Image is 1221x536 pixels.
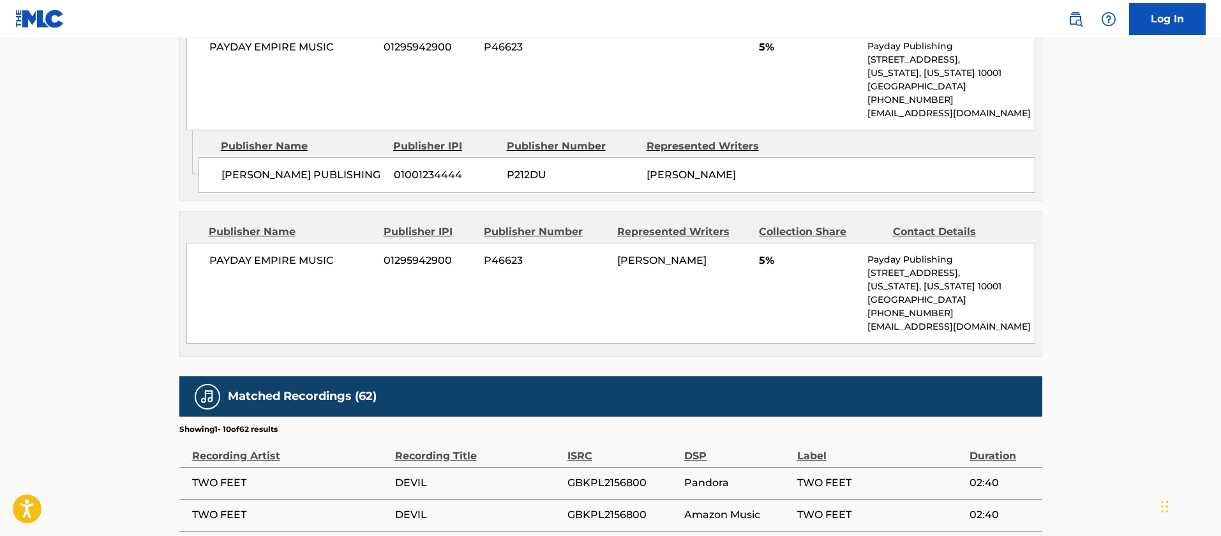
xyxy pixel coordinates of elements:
div: Publisher Name [221,139,384,154]
div: Recording Title [395,435,561,464]
iframe: Chat Widget [1157,475,1221,536]
p: [STREET_ADDRESS], [867,53,1034,66]
span: 02:40 [970,507,1036,523]
p: [EMAIL_ADDRESS][DOMAIN_NAME] [867,107,1034,120]
img: help [1101,11,1116,27]
div: Drag [1161,487,1169,526]
img: search [1068,11,1083,27]
div: DSP [684,435,790,464]
img: MLC Logo [15,10,64,28]
img: Matched Recordings [200,389,215,404]
span: PAYDAY EMPIRE MUSIC [209,253,375,268]
span: [PERSON_NAME] [617,254,707,266]
span: P212DU [507,167,637,183]
p: [US_STATE], [US_STATE] 10001 [867,280,1034,293]
div: ISRC [567,435,678,464]
span: Amazon Music [684,507,790,523]
div: Publisher IPI [393,139,497,154]
div: Help [1096,6,1121,32]
div: Duration [970,435,1036,464]
span: 01295942900 [384,253,474,268]
div: Recording Artist [192,435,389,464]
p: Showing 1 - 10 of 62 results [179,424,278,435]
div: Publisher Number [507,139,637,154]
p: [EMAIL_ADDRESS][DOMAIN_NAME] [867,320,1034,333]
span: P46623 [484,40,608,55]
p: [US_STATE], [US_STATE] 10001 [867,66,1034,80]
div: Publisher IPI [384,224,474,240]
span: GBKPL2156800 [567,475,678,491]
div: Collection Share [759,224,883,240]
span: 01295942900 [384,40,474,55]
h5: Matched Recordings (62) [228,389,377,404]
div: Contact Details [893,224,1017,240]
span: [PERSON_NAME] PUBLISHING [221,167,384,183]
div: Represented Writers [617,224,749,240]
p: Payday Publishing [867,40,1034,53]
span: 5% [759,40,858,55]
p: Payday Publishing [867,253,1034,266]
span: 02:40 [970,475,1036,491]
span: DEVIL [395,475,561,491]
span: [PERSON_NAME] [647,169,736,181]
p: [STREET_ADDRESS], [867,266,1034,280]
div: Publisher Name [209,224,374,240]
p: [PHONE_NUMBER] [867,93,1034,107]
span: TWO FEET [192,475,389,491]
a: Log In [1129,3,1206,35]
div: Publisher Number [484,224,608,240]
span: TWO FEET [797,507,963,523]
span: DEVIL [395,507,561,523]
span: P46623 [484,253,608,268]
a: Public Search [1063,6,1088,32]
span: TWO FEET [192,507,389,523]
span: 5% [759,253,858,268]
span: Pandora [684,475,790,491]
p: [GEOGRAPHIC_DATA] [867,80,1034,93]
span: 01001234444 [394,167,497,183]
span: TWO FEET [797,475,963,491]
span: GBKPL2156800 [567,507,678,523]
p: [GEOGRAPHIC_DATA] [867,293,1034,307]
p: [PHONE_NUMBER] [867,307,1034,320]
div: Label [797,435,963,464]
span: PAYDAY EMPIRE MUSIC [209,40,375,55]
div: Represented Writers [647,139,777,154]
